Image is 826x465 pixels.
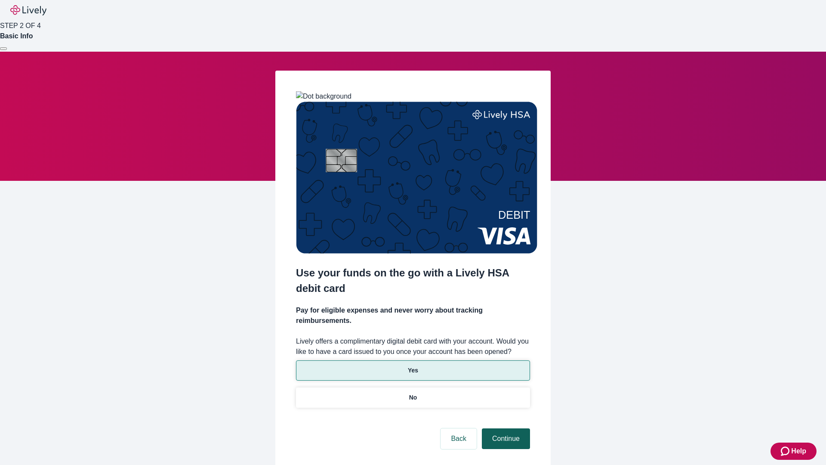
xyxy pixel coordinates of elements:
[296,265,530,296] h2: Use your funds on the go with a Lively HSA debit card
[482,428,530,449] button: Continue
[441,428,477,449] button: Back
[296,360,530,381] button: Yes
[409,393,417,402] p: No
[296,91,351,102] img: Dot background
[791,446,806,456] span: Help
[296,387,530,408] button: No
[781,446,791,456] svg: Zendesk support icon
[10,5,46,15] img: Lively
[771,443,817,460] button: Zendesk support iconHelp
[296,305,530,326] h4: Pay for eligible expenses and never worry about tracking reimbursements.
[296,336,530,357] label: Lively offers a complimentary digital debit card with your account. Would you like to have a card...
[296,102,537,254] img: Debit card
[408,366,418,375] p: Yes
